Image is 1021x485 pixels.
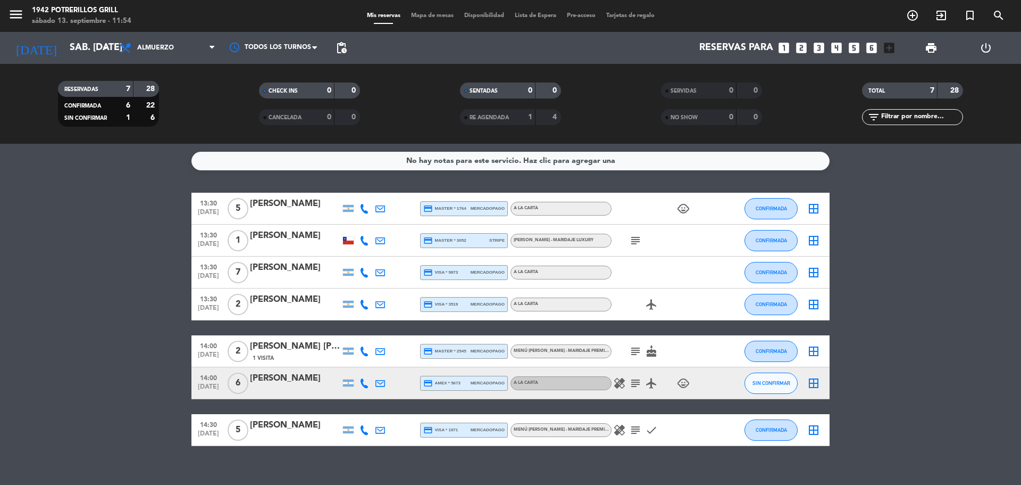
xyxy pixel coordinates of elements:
[8,6,24,26] button: menu
[756,301,787,307] span: CONFIRMADA
[150,114,157,121] strong: 6
[146,85,157,93] strong: 28
[514,349,612,353] span: Menú [PERSON_NAME] - Maridaje Premium
[195,241,222,253] span: [DATE]
[228,420,248,441] span: 5
[269,115,302,120] span: CANCELADA
[250,197,340,211] div: [PERSON_NAME]
[645,298,658,311] i: airplanemode_active
[195,383,222,396] span: [DATE]
[470,115,509,120] span: RE AGENDADA
[423,379,461,388] span: amex * 5673
[528,87,532,94] strong: 0
[126,114,130,121] strong: 1
[807,266,820,279] i: border_all
[195,260,222,273] span: 13:30
[423,379,433,388] i: credit_card
[253,354,274,363] span: 1 Visita
[250,340,340,354] div: [PERSON_NAME] [PERSON_NAME]
[471,301,505,308] span: mercadopago
[699,43,773,53] span: Reservas para
[992,9,1005,22] i: search
[228,294,248,315] span: 2
[8,6,24,22] i: menu
[423,425,433,435] i: credit_card
[925,42,938,54] span: print
[126,102,130,109] strong: 6
[935,9,948,22] i: exit_to_app
[754,87,760,94] strong: 0
[228,198,248,219] span: 5
[777,41,791,55] i: looks_one
[528,113,532,121] strong: 1
[514,238,593,242] span: [PERSON_NAME] - Maridaje Luxury
[744,198,798,219] button: CONFIRMADA
[228,341,248,362] span: 2
[471,205,505,212] span: mercadopago
[744,373,798,394] button: SIN CONFIRMAR
[335,42,348,54] span: pending_actions
[195,273,222,285] span: [DATE]
[423,236,466,245] span: master * 3052
[880,111,963,123] input: Filtrar por nombre...
[327,87,331,94] strong: 0
[459,13,509,19] span: Disponibilidad
[146,102,157,109] strong: 22
[514,302,538,306] span: A LA CARTA
[406,13,459,19] span: Mapa de mesas
[423,347,433,356] i: credit_card
[64,87,98,92] span: RESERVADAS
[645,377,658,390] i: airplanemode_active
[352,113,358,121] strong: 0
[471,348,505,355] span: mercadopago
[137,44,174,52] span: Almuerzo
[250,418,340,432] div: [PERSON_NAME]
[195,430,222,442] span: [DATE]
[752,380,790,386] span: SIN CONFIRMAR
[756,269,787,275] span: CONFIRMADA
[754,113,760,121] strong: 0
[195,196,222,209] span: 13:30
[99,42,112,54] i: arrow_drop_down
[195,351,222,364] span: [DATE]
[867,111,880,124] i: filter_list
[195,371,222,383] span: 14:00
[629,377,642,390] i: subject
[195,209,222,221] span: [DATE]
[195,292,222,305] span: 13:30
[744,341,798,362] button: CONFIRMADA
[729,87,733,94] strong: 0
[756,205,787,211] span: CONFIRMADA
[807,424,820,437] i: border_all
[807,234,820,247] i: border_all
[32,16,131,27] div: sábado 13. septiembre - 11:54
[629,234,642,247] i: subject
[847,41,861,55] i: looks_5
[489,237,505,244] span: stripe
[64,116,107,121] span: SIN CONFIRMAR
[812,41,826,55] i: looks_3
[613,424,626,437] i: healing
[613,377,626,390] i: healing
[807,345,820,358] i: border_all
[601,13,660,19] span: Tarjetas de regalo
[8,36,64,60] i: [DATE]
[250,372,340,385] div: [PERSON_NAME]
[423,236,433,245] i: credit_card
[930,87,934,94] strong: 7
[423,425,458,435] span: visa * 1971
[729,113,733,121] strong: 0
[744,230,798,251] button: CONFIRMADA
[629,424,642,437] i: subject
[195,418,222,430] span: 14:30
[423,300,458,309] span: visa * 3519
[865,41,878,55] i: looks_6
[228,373,248,394] span: 6
[126,85,130,93] strong: 7
[868,88,885,94] span: TOTAL
[645,345,658,358] i: cake
[950,87,961,94] strong: 28
[677,377,690,390] i: child_care
[471,269,505,276] span: mercadopago
[830,41,843,55] i: looks_4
